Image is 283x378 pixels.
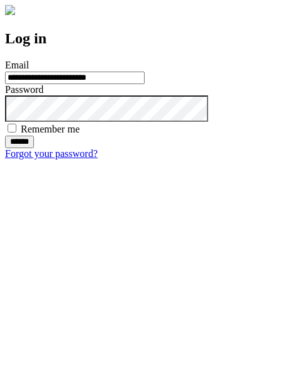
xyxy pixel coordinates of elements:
[5,84,43,95] label: Password
[5,5,15,15] img: logo-4e3dc11c47720685a147b03b5a06dd966a58ff35d612b21f08c02c0306f2b779.png
[5,30,278,47] h2: Log in
[5,60,29,70] label: Email
[21,124,80,134] label: Remember me
[5,148,97,159] a: Forgot your password?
